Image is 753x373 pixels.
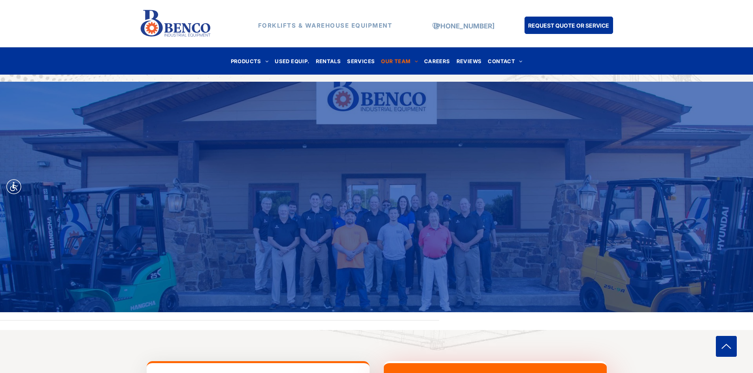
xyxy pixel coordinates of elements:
[313,56,344,66] a: RENTALS
[485,56,525,66] a: CONTACT
[228,56,272,66] a: PRODUCTS
[378,56,421,66] a: OUR TEAM
[528,18,609,33] span: REQUEST QUOTE OR SERVICE
[272,56,312,66] a: USED EQUIP.
[525,17,613,34] a: REQUEST QUOTE OR SERVICE
[453,56,485,66] a: REVIEWS
[258,22,393,29] strong: FORKLIFTS & WAREHOUSE EQUIPMENT
[434,22,494,30] a: [PHONE_NUMBER]
[344,56,378,66] a: SERVICES
[421,56,453,66] a: CAREERS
